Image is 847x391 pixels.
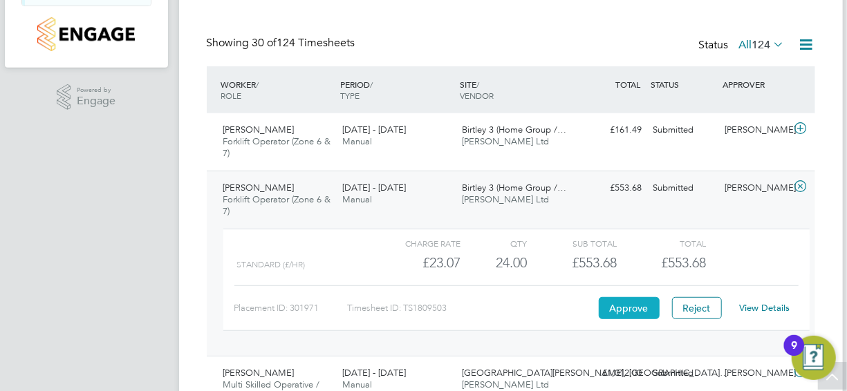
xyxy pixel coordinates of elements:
[223,124,295,135] span: [PERSON_NAME]
[370,79,373,90] span: /
[528,251,617,274] div: £553.68
[719,362,791,385] div: [PERSON_NAME]
[252,36,355,50] span: 124 Timesheets
[462,193,549,205] span: [PERSON_NAME] Ltd
[699,36,788,55] div: Status
[57,84,115,111] a: Powered byEngage
[672,297,722,319] button: Reject
[342,182,406,193] span: [DATE] - [DATE]
[648,362,720,385] div: Submitted
[648,119,720,142] div: Submitted
[739,38,785,52] label: All
[528,235,617,251] div: Sub Total
[460,235,528,251] div: QTY
[342,135,372,147] span: Manual
[719,119,791,142] div: [PERSON_NAME]
[460,90,494,101] span: VENDOR
[342,124,406,135] span: [DATE] - [DATE]
[342,379,372,390] span: Manual
[342,367,406,379] span: [DATE] - [DATE]
[576,119,648,142] div: £161.49
[223,193,331,217] span: Forklift Operator (Zone 6 & 7)
[462,135,549,147] span: [PERSON_NAME] Ltd
[462,182,566,193] span: Birtley 3 (Home Group /…
[77,84,115,96] span: Powered by
[456,72,576,108] div: SITE
[77,95,115,107] span: Engage
[752,38,771,52] span: 124
[223,182,295,193] span: [PERSON_NAME]
[719,177,791,200] div: [PERSON_NAME]
[476,79,479,90] span: /
[576,177,648,200] div: £553.68
[37,17,135,51] img: countryside-properties-logo-retina.png
[347,297,595,319] div: Timesheet ID: TS1809503
[223,367,295,379] span: [PERSON_NAME]
[719,72,791,97] div: APPROVER
[739,302,790,314] a: View Details
[648,72,720,97] div: STATUS
[371,251,460,274] div: £23.07
[462,367,729,379] span: [GEOGRAPHIC_DATA][PERSON_NAME], [GEOGRAPHIC_DATA]…
[792,336,836,380] button: Open Resource Center, 9 new notifications
[616,79,641,90] span: TOTAL
[21,17,151,51] a: Go to home page
[576,362,648,385] div: £1,012.00
[223,135,331,159] span: Forklift Operator (Zone 6 & 7)
[371,235,460,251] div: Charge rate
[460,251,528,274] div: 24.00
[257,79,259,90] span: /
[337,72,456,108] div: PERIOD
[221,90,242,101] span: ROLE
[617,235,706,251] div: Total
[648,177,720,200] div: Submitted
[252,36,277,50] span: 30 of
[462,379,549,390] span: [PERSON_NAME] Ltd
[661,254,706,271] span: £553.68
[342,193,372,205] span: Manual
[462,124,566,135] span: Birtley 3 (Home Group /…
[791,345,797,363] div: 9
[218,72,337,108] div: WORKER
[237,260,306,269] span: Standard (£/HR)
[599,297,660,319] button: Approve
[207,36,358,50] div: Showing
[340,90,360,101] span: TYPE
[234,297,347,319] div: Placement ID: 301971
